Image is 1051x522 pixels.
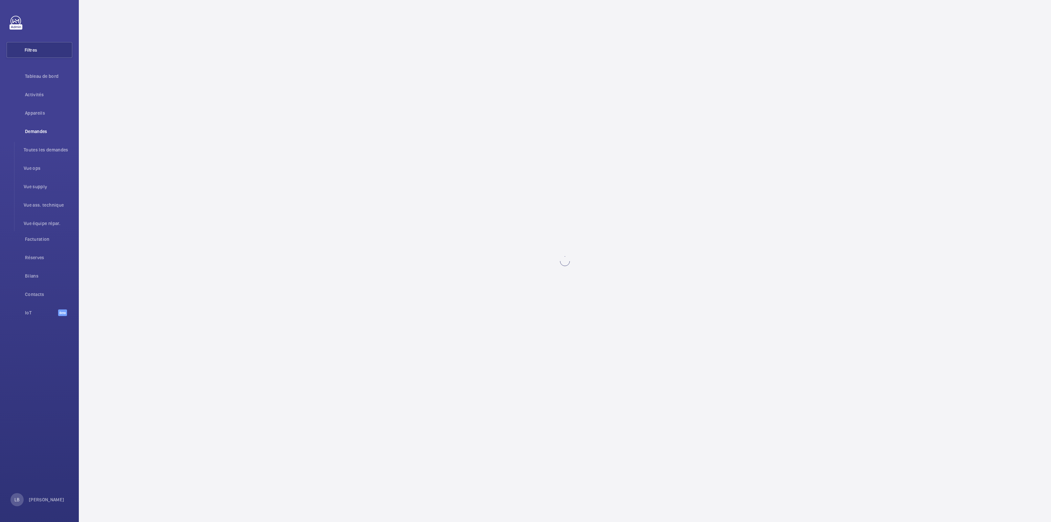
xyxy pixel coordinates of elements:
[25,273,72,279] span: Bilans
[24,147,72,153] span: Toutes les demandes
[25,91,72,98] span: Activités
[24,220,72,227] span: Vue équipe répar.
[7,42,72,58] button: Filtres
[25,309,58,316] span: IoT
[24,202,72,208] span: Vue ass. technique
[14,496,19,503] p: LB
[29,496,64,503] p: [PERSON_NAME]
[25,254,72,261] span: Réserves
[25,47,37,53] span: Filtres
[25,291,72,298] span: Contacts
[24,165,72,171] span: Vue ops
[25,128,72,135] span: Demandes
[58,309,67,316] span: Beta
[25,236,72,242] span: Facturation
[24,183,72,190] span: Vue supply
[25,110,72,116] span: Appareils
[25,73,72,79] span: Tableau de bord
